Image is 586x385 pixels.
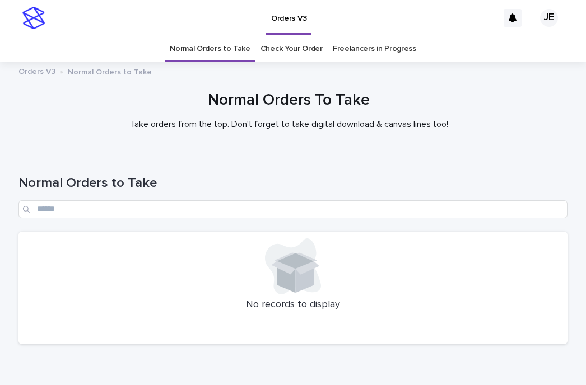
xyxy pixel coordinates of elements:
p: Take orders from the top. Don't forget to take digital download & canvas lines too! [65,119,513,130]
p: Normal Orders to Take [68,65,152,77]
h1: Normal Orders to Take [18,175,568,191]
a: Normal Orders to Take [170,36,250,62]
h1: Normal Orders To Take [15,91,564,110]
a: Check Your Order [261,36,323,62]
input: Search [18,200,568,218]
img: stacker-logo-s-only.png [22,7,45,29]
a: Freelancers in Progress [333,36,416,62]
div: JE [540,9,558,27]
a: Orders V3 [18,64,55,77]
p: No records to display [25,299,561,311]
